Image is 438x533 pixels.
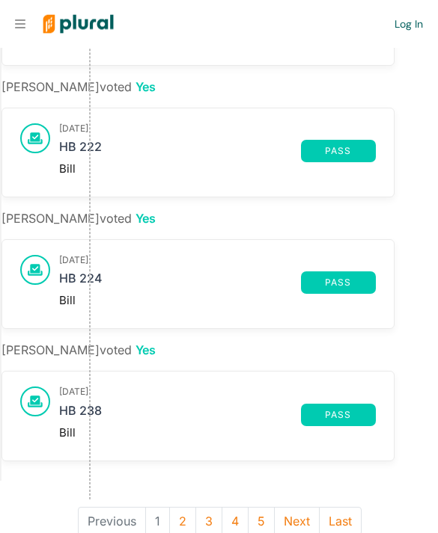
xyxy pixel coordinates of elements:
[136,342,156,357] span: Yes
[1,342,156,357] span: [PERSON_NAME] voted
[136,211,156,226] span: Yes
[59,386,376,397] h3: [DATE]
[59,123,376,134] h3: [DATE]
[1,211,156,226] span: [PERSON_NAME] voted
[59,426,376,440] div: Bill
[310,147,367,155] span: pass
[136,79,156,94] span: Yes
[59,162,376,176] div: Bill
[1,79,156,94] span: [PERSON_NAME] voted
[59,404,301,426] a: HB 238
[59,294,376,307] div: Bill
[395,17,423,31] a: Log In
[31,1,125,48] img: Logo for Plural
[59,255,376,265] h3: [DATE]
[59,140,301,162] a: HB 222
[310,410,367,419] span: pass
[310,278,367,287] span: pass
[59,271,301,294] a: HB 224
